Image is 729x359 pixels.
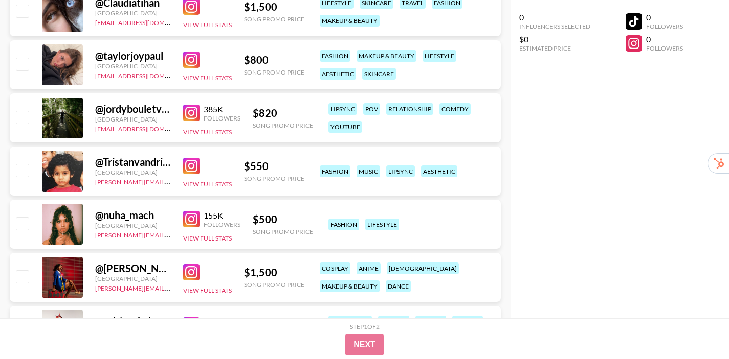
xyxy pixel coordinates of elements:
[183,21,232,29] button: View Full Stats
[452,316,483,327] div: fashion
[423,50,456,62] div: lifestyle
[244,54,304,66] div: $ 800
[345,334,384,355] button: Next
[320,68,356,80] div: aesthetic
[95,275,171,282] div: [GEOGRAPHIC_DATA]
[204,114,240,122] div: Followers
[183,52,200,68] img: Instagram
[244,1,304,13] div: $ 1,500
[386,103,433,115] div: relationship
[253,122,313,129] div: Song Promo Price
[362,68,396,80] div: skincare
[519,12,590,22] div: 0
[95,17,198,27] a: [EMAIL_ADDRESS][DOMAIN_NAME]
[183,105,200,121] img: Instagram
[95,282,247,292] a: [PERSON_NAME][EMAIL_ADDRESS][DOMAIN_NAME]
[320,50,350,62] div: fashion
[365,219,399,230] div: lifestyle
[95,209,171,222] div: @ nuha_mach
[244,266,304,279] div: $ 1,500
[204,104,240,114] div: 385K
[244,175,304,182] div: Song Promo Price
[439,103,471,115] div: comedy
[95,176,344,186] a: [PERSON_NAME][EMAIL_ADDRESS][PERSON_NAME][PERSON_NAME][DOMAIN_NAME]
[95,9,171,17] div: [GEOGRAPHIC_DATA]
[387,262,459,274] div: [DEMOGRAPHIC_DATA]
[95,229,247,239] a: [PERSON_NAME][EMAIL_ADDRESS][DOMAIN_NAME]
[183,317,200,333] img: Instagram
[95,62,171,70] div: [GEOGRAPHIC_DATA]
[386,165,415,177] div: lipsync
[357,50,416,62] div: makeup & beauty
[253,107,313,119] div: $ 820
[183,74,232,82] button: View Full Stats
[183,158,200,174] img: Instagram
[519,34,590,44] div: $0
[183,211,200,227] img: Instagram
[519,44,590,52] div: Estimated Price
[204,317,240,327] div: 693K
[646,12,683,22] div: 0
[95,103,171,115] div: @ jordybouletviau
[320,262,350,274] div: cosplay
[415,316,446,327] div: cosplay
[244,68,304,76] div: Song Promo Price
[646,44,683,52] div: Followers
[183,286,232,294] button: View Full Stats
[320,15,380,27] div: makeup & beauty
[357,165,380,177] div: music
[95,262,171,275] div: @ [PERSON_NAME].[PERSON_NAME]
[421,165,457,177] div: aesthetic
[328,121,362,133] div: youtube
[95,123,198,133] a: [EMAIL_ADDRESS][DOMAIN_NAME]
[95,50,171,62] div: @ taylorjoypaul
[320,280,380,292] div: makeup & beauty
[244,281,304,289] div: Song Promo Price
[378,316,409,327] div: comedy
[95,115,171,123] div: [GEOGRAPHIC_DATA]
[328,219,359,230] div: fashion
[253,228,313,235] div: Song Promo Price
[95,156,171,169] div: @ Tristanvandrine
[320,165,350,177] div: fashion
[204,210,240,221] div: 155K
[95,315,171,328] div: @ saltinashaker
[646,22,683,30] div: Followers
[350,323,380,330] div: Step 1 of 2
[646,34,683,44] div: 0
[183,128,232,136] button: View Full Stats
[328,103,357,115] div: lipsync
[519,22,590,30] div: Influencers Selected
[183,264,200,280] img: Instagram
[253,213,313,226] div: $ 500
[183,180,232,188] button: View Full Stats
[328,316,372,327] div: alternative
[357,262,381,274] div: anime
[204,221,240,228] div: Followers
[244,160,304,173] div: $ 550
[183,234,232,242] button: View Full Stats
[95,222,171,229] div: [GEOGRAPHIC_DATA]
[95,169,171,176] div: [GEOGRAPHIC_DATA]
[95,70,198,80] a: [EMAIL_ADDRESS][DOMAIN_NAME]
[244,15,304,23] div: Song Promo Price
[678,308,717,347] iframe: Drift Widget Chat Controller
[363,103,380,115] div: pov
[386,280,411,292] div: dance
